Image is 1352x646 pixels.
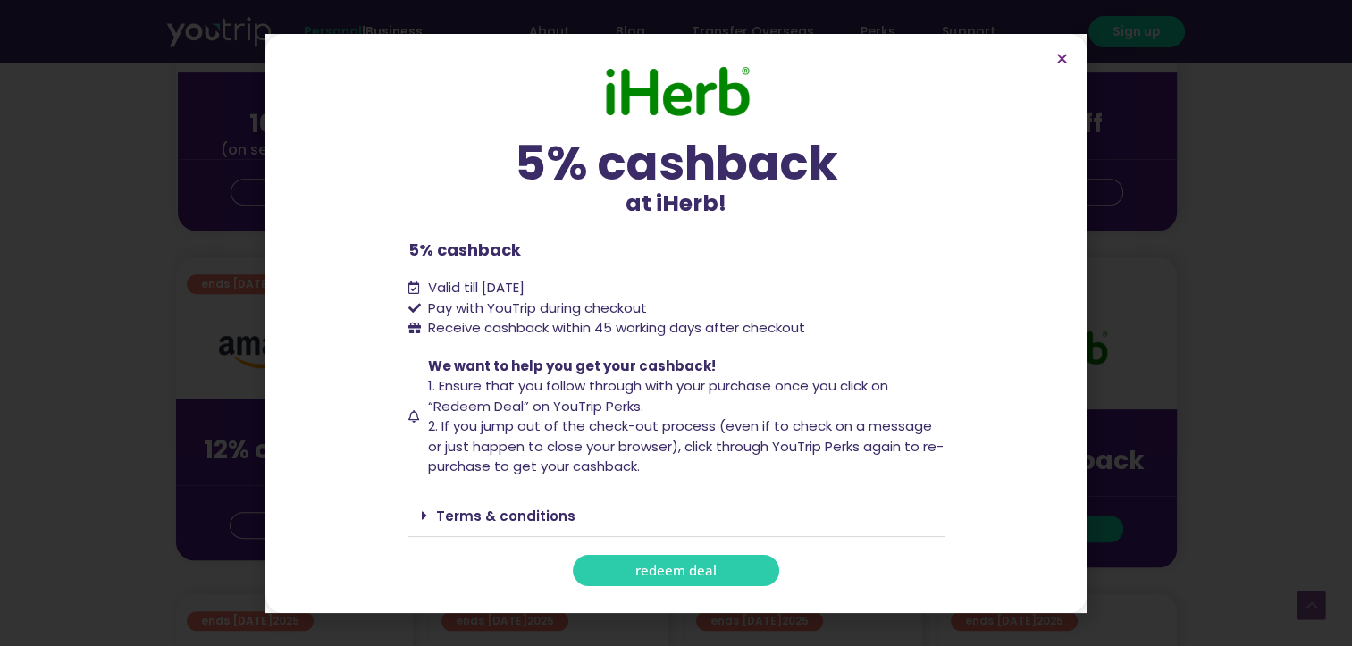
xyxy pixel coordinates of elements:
span: We want to help you get your cashback! [428,357,716,375]
div: at iHerb! [408,139,945,221]
span: Receive cashback within 45 working days after checkout [424,318,805,339]
span: redeem deal [635,564,717,577]
a: Terms & conditions [436,507,575,525]
a: redeem deal [573,555,779,586]
span: 2. If you jump out of the check-out process (even if to check on a message or just happen to clos... [428,416,944,475]
div: 5% cashback [408,139,945,187]
span: Pay with YouTrip during checkout [424,298,647,319]
span: Valid till [DATE] [424,278,525,298]
a: Close [1055,52,1069,65]
div: Terms & conditions [408,495,945,537]
p: 5% cashback [408,238,945,262]
span: 1. Ensure that you follow through with your purchase once you click on “Redeem Deal” on YouTrip P... [428,376,888,415]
